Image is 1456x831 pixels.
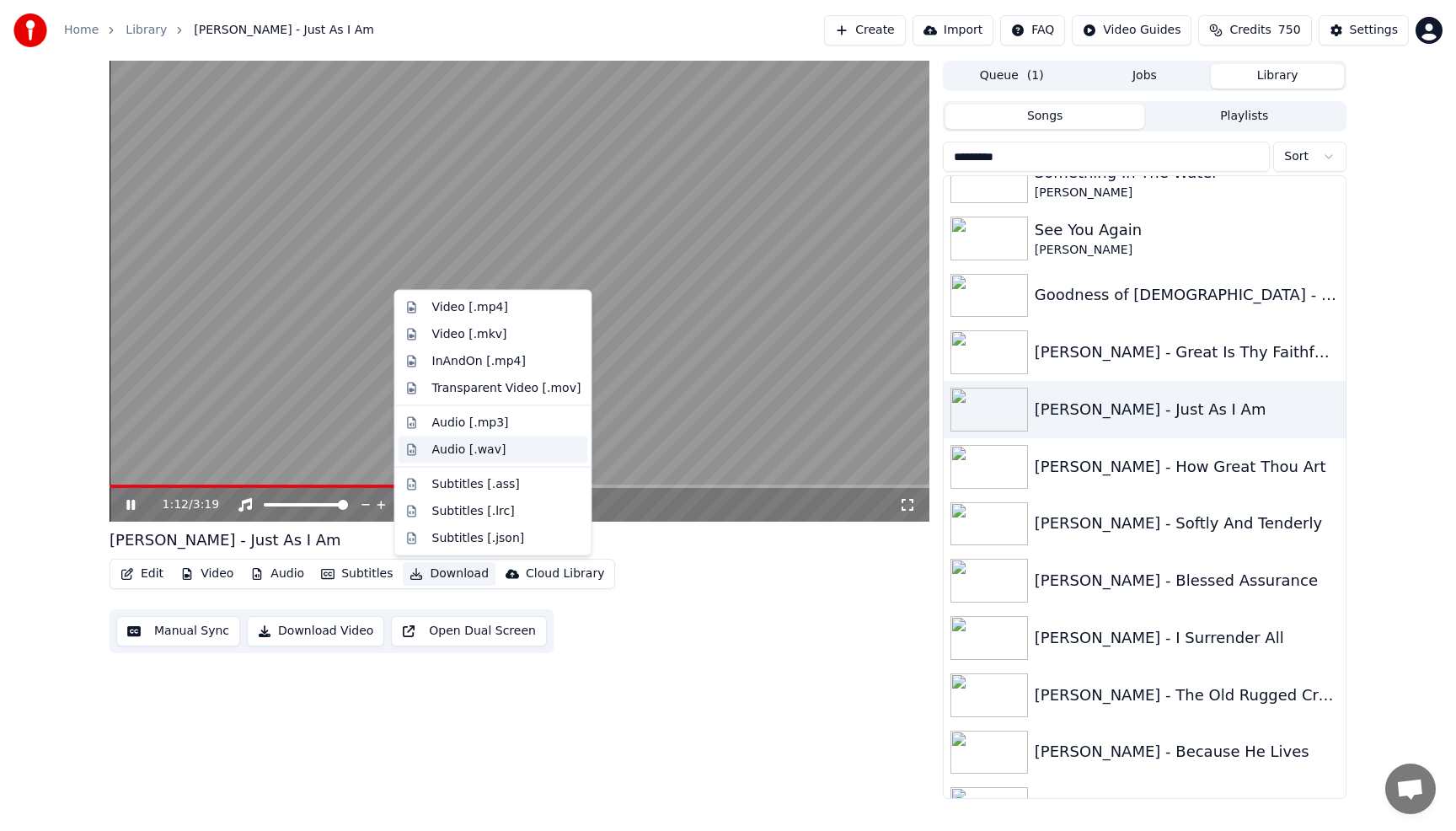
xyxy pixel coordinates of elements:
[526,566,604,582] div: Cloud Library
[1035,340,1339,364] div: [PERSON_NAME] - Great Is Thy Faithfulness
[1144,105,1344,129] button: Playlists
[194,22,374,39] span: [PERSON_NAME] - Just As I Am
[1278,22,1301,39] span: 750
[116,616,240,646] button: Manual Sync
[1035,242,1339,259] div: [PERSON_NAME]
[163,496,203,513] div: /
[945,64,1079,88] button: Queue
[64,22,374,39] nav: breadcrumb
[247,616,384,646] button: Download Video
[1035,569,1339,592] div: [PERSON_NAME] - Blessed Assurance
[1035,185,1339,201] div: [PERSON_NAME]
[432,325,507,342] div: Video [.mkv]
[945,105,1145,129] button: Songs
[1035,626,1339,650] div: [PERSON_NAME] - I Surrender All
[432,414,509,431] div: Audio [.mp3]
[64,22,99,39] a: Home
[1284,148,1309,165] span: Sort
[163,496,189,513] span: 1:12
[1319,15,1409,46] button: Settings
[432,502,515,519] div: Subtitles [.lrc]
[114,562,170,586] button: Edit
[432,352,527,369] div: InAndOn [.mp4]
[1035,455,1339,479] div: [PERSON_NAME] - How Great Thou Art
[1072,15,1191,46] button: Video Guides
[432,441,506,458] div: Audio [.wav]
[244,562,311,586] button: Audio
[403,562,495,586] button: Download
[1385,764,1436,814] div: Open chat
[13,13,47,47] img: youka
[1079,64,1212,88] button: Jobs
[193,496,219,513] span: 3:19
[824,15,906,46] button: Create
[1035,684,1339,707] div: [PERSON_NAME] - The Old Rugged Cross
[1035,218,1339,242] div: See You Again
[1350,22,1398,39] div: Settings
[1035,797,1339,821] div: [PERSON_NAME] - Nothing But The Blood Of [DEMOGRAPHIC_DATA]
[174,562,240,586] button: Video
[1027,67,1044,84] span: ( 1 )
[391,616,547,646] button: Open Dual Screen
[913,15,993,46] button: Import
[1035,283,1339,307] div: Goodness of [DEMOGRAPHIC_DATA] - [PERSON_NAME]
[432,529,525,546] div: Subtitles [.json]
[432,379,581,396] div: Transparent Video [.mov]
[126,22,167,39] a: Library
[1229,22,1271,39] span: Credits
[1198,15,1311,46] button: Credits750
[1211,64,1344,88] button: Library
[110,528,341,552] div: [PERSON_NAME] - Just As I Am
[1035,512,1339,535] div: [PERSON_NAME] - Softly And Tenderly
[1035,740,1339,764] div: [PERSON_NAME] - Because He Lives
[432,299,508,316] div: Video [.mp4]
[1000,15,1065,46] button: FAQ
[314,562,399,586] button: Subtitles
[1035,398,1339,421] div: [PERSON_NAME] - Just As I Am
[432,475,520,492] div: Subtitles [.ass]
